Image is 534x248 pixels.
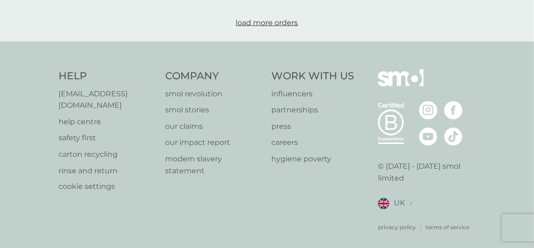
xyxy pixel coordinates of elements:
a: rinse and return [59,165,156,177]
a: help centre [59,116,156,128]
a: our impact report [165,137,263,149]
h4: Help [59,69,156,83]
span: UK [394,198,405,209]
a: hygiene poverty [272,153,355,165]
a: privacy policy [378,223,416,232]
img: visit the smol Facebook page [444,101,463,120]
span: load more orders [236,18,298,27]
a: influencers [272,88,355,100]
h4: Company [165,69,263,83]
img: select a new location [410,201,412,206]
h4: Work With Us [272,69,355,83]
a: our claims [165,121,263,132]
a: terms of service [426,223,469,232]
img: visit the smol Youtube page [419,127,437,146]
a: cookie settings [59,181,156,193]
a: press [272,121,355,132]
img: UK flag [378,198,389,209]
a: carton recycling [59,149,156,160]
a: careers [272,137,355,149]
img: smol [378,69,424,100]
a: safety first [59,132,156,144]
img: visit the smol Tiktok page [444,127,463,146]
a: partnerships [272,104,355,116]
a: smol stories [165,104,263,116]
a: modern slavery statement [165,153,263,176]
img: visit the smol Instagram page [419,101,437,120]
a: [EMAIL_ADDRESS][DOMAIN_NAME] [59,88,156,111]
a: smol revolution [165,88,263,100]
button: load more orders [199,17,336,29]
p: © [DATE] - [DATE] smol limited [378,160,475,184]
